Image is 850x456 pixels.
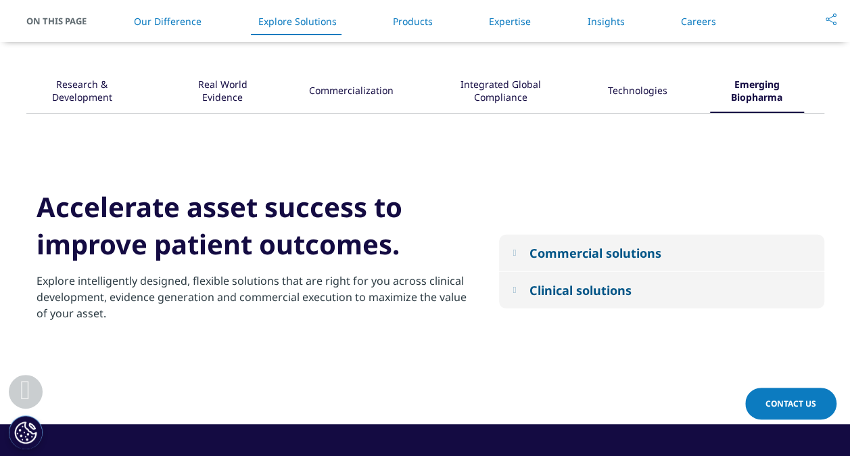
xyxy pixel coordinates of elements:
button: Technologies [606,71,667,113]
div: Real World Evidence [179,71,266,113]
button: Commercialization [307,71,394,113]
a: Careers [681,15,716,28]
a: Expertise [489,15,531,28]
a: Our Difference [134,15,202,28]
div: Technologies [608,71,667,113]
div: Commercial solutions [529,245,661,261]
div: Emerging Biopharma [710,71,804,113]
h2: Accelerate asset success to improve patient outcomes. [37,188,469,273]
button: Commercial solutions [499,235,824,271]
span: On This Page [26,14,101,28]
a: Contact Us [745,388,836,419]
button: Real World Evidence [176,71,266,113]
a: Insights [587,15,624,28]
div: Clinical solutions [529,282,631,298]
button: Emerging Biopharma [708,71,804,113]
div: Research & Development [28,71,137,113]
div: Commercialization [309,71,394,113]
a: Explore Solutions [258,15,336,28]
div: Integrated Global Compliance [436,71,565,113]
button: Clinical solutions [499,272,824,309]
button: Research & Development [26,71,137,113]
p: Explore intelligently designed, flexible solutions that are right for you across clinical develop... [37,273,469,329]
button: Integrated Global Compliance [434,71,565,113]
span: Contact Us [765,398,816,409]
button: Cookies Settings [9,415,43,449]
a: Products [393,15,433,28]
